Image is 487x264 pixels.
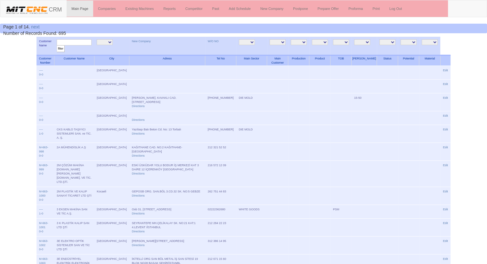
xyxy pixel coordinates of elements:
[129,205,205,219] td: Osb 31. [STREET_ADDRESS]
[330,205,352,219] td: PSM
[37,80,54,93] td: -
[37,37,54,56] td: Customer Name
[129,93,205,111] td: [PERSON_NAME]. KAVAKLI CAD. [STREET_ADDRESS]
[129,55,205,66] th: Adress
[39,190,48,197] a: M-663-1000
[39,146,48,153] a: M-663-998
[31,24,39,29] a: next
[94,219,129,237] td: [GEOGRAPHIC_DATA]
[443,96,448,99] a: Edit
[94,80,129,93] td: [GEOGRAPHIC_DATA]
[398,55,419,66] th: Potential
[443,146,448,149] a: Edit
[54,237,94,254] td: 3E ELEKTRO OPTİK SİSTEMLER SAN VE TİC LTD ŞTİ
[132,244,145,247] a: Directions
[205,237,236,254] td: 312 386 14 95
[94,161,129,187] td: [GEOGRAPHIC_DATA]
[207,1,224,17] a: Past
[132,172,145,175] a: Directions
[443,128,448,131] a: Edit
[54,125,94,143] td: CKS KABLO TAŞIYICI SİSTEMLERİ SAN. ve TİC. A. Ş.
[443,82,448,86] a: Edit
[158,1,181,17] a: Reports
[205,219,236,237] td: 212 284 22 23
[205,205,236,219] td: 02222362680
[39,69,43,72] a: ----
[94,66,129,80] td: [GEOGRAPHIC_DATA]
[42,154,43,157] a: 0
[37,111,54,125] td: -
[39,172,41,175] a: 0
[39,230,41,233] a: 0
[129,161,205,187] td: ESKİ ÜSKÜDAR YOLU BODUR İŞ MERKEZİ KAT 3 DAİRE 12 İÇERENKÖY [GEOGRAPHIC_DATA]
[54,187,94,205] td: 2M PLASTİK VE KALIP SANAYİ TİCARET LTD ŞTİ
[54,205,94,219] td: 3 EKSEN MAKİNA SAN VE TİC A.Ş.
[42,132,43,135] a: 0
[443,69,448,72] a: Edit
[37,237,54,254] td: -
[54,143,94,161] td: 2A MÜHENDİSLİK A.Ş
[132,154,145,157] a: Directions
[42,248,43,251] a: 0
[5,5,49,15] img: header.png
[39,100,41,104] a: 0
[224,1,256,17] a: Add Schedule
[42,87,43,90] a: 0
[54,219,94,237] td: 3 K PLASTİK KALIP SAN LTD ŞTİ
[39,118,41,121] a: 0
[208,40,219,43] a: W/O NO
[205,55,236,66] th: Tel No
[94,187,129,205] td: Kocaeli
[37,143,54,161] td: -
[288,55,309,66] th: Production
[181,1,207,17] a: Competitor
[39,198,41,201] a: 0
[352,55,377,66] th: [PERSON_NAME]
[309,55,330,66] th: Product
[267,55,288,66] th: Main Customer
[352,93,377,111] td: 15-50
[129,143,205,161] td: KAĞITHANE CAD. NO:2 KAĞITHANE-[GEOGRAPHIC_DATA]
[0,0,67,16] a: CRM
[205,187,236,205] td: 262 751 44 83
[39,82,43,86] a: ----
[132,230,145,233] a: Directions
[132,132,145,135] a: Directions
[443,257,448,260] a: Edit
[236,125,267,143] td: DIE MOLD
[39,114,43,117] a: ----
[368,1,385,17] a: Print
[132,194,145,197] a: Directions
[205,125,236,143] td: [PHONE_NUMBER]
[443,190,448,193] a: Edit
[39,221,48,229] a: M-663-1001
[129,125,205,143] td: Yazıbaşı Batı Beton Cd. No: 13 Torbalı
[205,143,236,161] td: 212 321 52 52
[205,93,236,111] td: [PHONE_NUMBER]
[94,93,129,111] td: [GEOGRAPHIC_DATA]
[39,248,41,251] a: 0
[37,205,54,219] td: -
[39,208,43,211] a: ----
[94,205,129,219] td: [GEOGRAPHIC_DATA]
[39,132,41,135] a: 1
[93,1,121,17] a: Companies
[344,1,368,17] a: Proforma
[94,111,129,125] td: [GEOGRAPHIC_DATA]
[205,161,236,187] td: 216 572 12 09
[39,73,41,76] a: 0
[94,237,129,254] td: [GEOGRAPHIC_DATA]
[443,208,448,211] a: Edit
[39,87,41,90] a: 0
[37,125,54,143] td: -
[313,1,344,17] a: Prepare Offer
[94,125,129,143] td: [GEOGRAPHIC_DATA]
[39,239,48,247] a: M-663-1002
[42,118,43,121] a: 0
[443,221,448,225] a: Edit
[37,93,54,111] td: -
[385,1,407,17] a: Log Out
[42,73,43,76] a: 0
[443,239,448,243] a: Edit
[121,1,159,17] a: Existing Machines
